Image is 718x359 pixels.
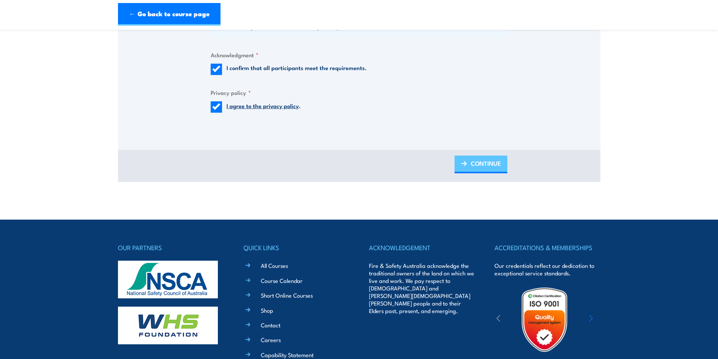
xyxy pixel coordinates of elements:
a: All Courses [261,261,288,269]
a: Careers [261,336,281,344]
img: whs-logo-footer [118,307,218,344]
h4: QUICK LINKS [243,242,349,253]
img: nsca-logo-footer [118,261,218,298]
a: ← Go back to course page [118,3,220,26]
label: I confirm that all participants meet the requirements. [227,64,367,75]
a: CONTINUE [455,156,507,173]
a: Short Online Courses [261,291,313,299]
h4: ACKNOWLEDGEMENT [369,242,475,253]
a: Contact [261,321,280,329]
img: ewpa-logo [578,307,643,333]
p: Fire & Safety Australia acknowledge the traditional owners of the land on which we live and work.... [369,262,475,315]
a: Shop [261,306,273,314]
a: Course Calendar [261,277,303,284]
legend: Privacy policy [211,88,251,97]
h4: OUR PARTNERS [118,242,224,253]
h4: ACCREDITATIONS & MEMBERSHIPS [494,242,600,253]
a: Capability Statement [261,351,314,359]
span: CONTINUE [471,153,501,173]
a: I agree to the privacy policy [227,101,299,110]
p: Our credentials reflect our dedication to exceptional service standards. [494,262,600,277]
img: Untitled design (19) [511,287,577,353]
legend: Acknowledgment [211,50,259,59]
label: . [227,101,301,113]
